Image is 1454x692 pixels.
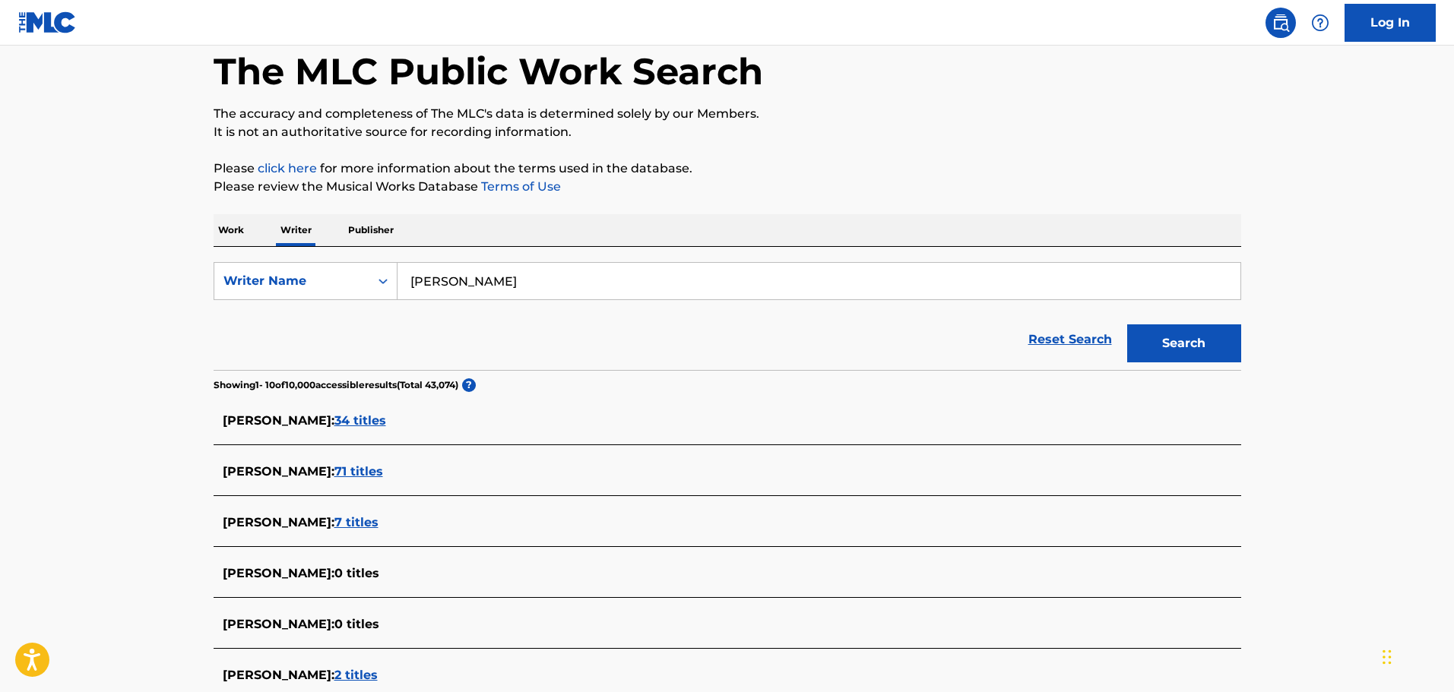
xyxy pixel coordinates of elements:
div: Writer Name [223,272,360,290]
h1: The MLC Public Work Search [214,49,763,94]
div: Drag [1383,634,1392,680]
div: Help [1305,8,1335,38]
img: help [1311,14,1329,32]
span: [PERSON_NAME] : [223,464,334,479]
a: Reset Search [1021,323,1120,356]
span: [PERSON_NAME] : [223,515,334,529]
p: Work [214,214,249,246]
a: Log In [1345,4,1436,42]
span: [PERSON_NAME] : [223,668,334,682]
p: It is not an authoritative source for recording information. [214,123,1241,141]
span: 0 titles [334,617,379,631]
span: [PERSON_NAME] : [223,617,334,631]
p: Writer [276,214,316,246]
form: Search Form [214,262,1241,370]
p: Please for more information about the terms used in the database. [214,160,1241,178]
span: 0 titles [334,566,379,580]
span: 71 titles [334,464,383,479]
span: [PERSON_NAME] : [223,413,334,428]
p: Showing 1 - 10 of 10,000 accessible results (Total 43,074 ) [214,378,458,392]
span: 2 titles [334,668,378,682]
a: click here [258,161,317,175]
p: Publisher [344,214,398,246]
span: ? [462,378,476,392]
img: search [1272,14,1290,32]
p: The accuracy and completeness of The MLC's data is determined solely by our Members. [214,105,1241,123]
a: Terms of Use [478,179,561,194]
span: 34 titles [334,413,386,428]
a: Public Search [1266,8,1296,38]
button: Search [1127,324,1241,362]
span: 7 titles [334,515,379,529]
p: Please review the Musical Works Database [214,178,1241,196]
img: MLC Logo [18,11,77,33]
span: [PERSON_NAME] : [223,566,334,580]
iframe: Chat Widget [1378,619,1454,692]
